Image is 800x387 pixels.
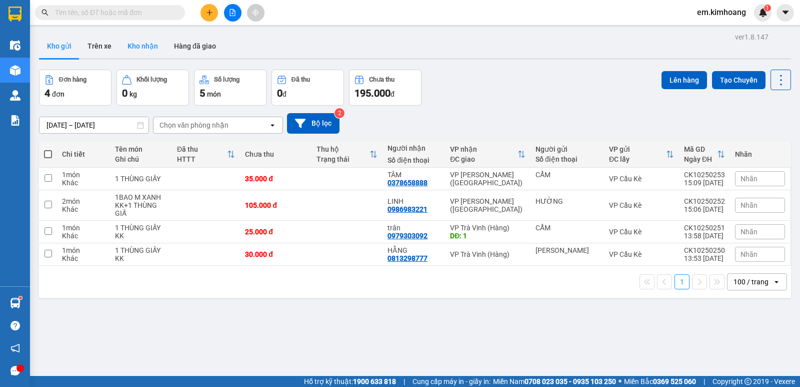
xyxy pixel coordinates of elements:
[387,171,440,179] div: TÂM
[39,34,79,58] button: Kho gửi
[316,155,370,163] div: Trạng thái
[684,179,725,187] div: 15:09 [DATE]
[450,171,525,187] div: VP [PERSON_NAME] ([GEOGRAPHIC_DATA])
[450,145,517,153] div: VP nhận
[166,34,224,58] button: Hàng đã giao
[334,108,344,118] sup: 2
[20,20,80,29] span: VP Cầu Kè -
[214,76,239,83] div: Số lượng
[609,228,674,236] div: VP Cầu Kè
[206,9,213,16] span: plus
[62,254,105,262] div: Khác
[450,224,525,232] div: VP Trà Vinh (Hàng)
[353,377,396,385] strong: 1900 633 818
[740,175,757,183] span: Nhãn
[758,8,767,17] img: icon-new-feature
[390,90,394,98] span: đ
[450,232,525,240] div: DĐ: 1
[177,145,227,153] div: Đã thu
[62,246,105,254] div: 1 món
[304,376,396,387] span: Hỗ trợ kỹ thuật:
[772,278,780,286] svg: open
[387,144,440,152] div: Người nhận
[44,87,50,99] span: 4
[10,343,20,353] span: notification
[354,87,390,99] span: 195.000
[684,197,725,205] div: CK10250252
[62,224,105,232] div: 1 món
[52,90,64,98] span: đơn
[450,155,517,163] div: ĐC giao
[735,150,785,158] div: Nhãn
[247,4,264,22] button: aim
[62,197,105,205] div: 2 món
[387,246,440,254] div: HẰNG
[62,20,80,29] span: CẨM
[689,6,754,19] span: em.kimhoang
[159,120,228,130] div: Chọn văn phòng nhận
[172,141,240,168] th: Toggle SortBy
[4,20,146,29] p: GỬI:
[79,34,119,58] button: Trên xe
[387,205,427,213] div: 0986983221
[609,250,674,258] div: VP Cầu Kè
[412,376,490,387] span: Cung cấp máy in - giấy in:
[674,274,689,289] button: 1
[115,224,167,240] div: 1 THÙNG GIẤY KK
[4,65,24,75] span: GIAO:
[618,379,621,383] span: ⚪️
[311,141,383,168] th: Toggle SortBy
[194,70,266,106] button: Số lượng5món
[740,228,757,236] span: Nhãn
[493,376,616,387] span: Miền Nam
[387,179,427,187] div: 0378658888
[712,71,765,89] button: Tạo Chuyến
[62,171,105,179] div: 1 món
[684,246,725,254] div: CK10250250
[535,171,599,179] div: CẨM
[122,87,127,99] span: 0
[387,254,427,262] div: 0813298777
[119,34,166,58] button: Kho nhận
[62,232,105,240] div: Khác
[740,250,757,258] span: Nhãn
[776,4,794,22] button: caret-down
[62,179,105,187] div: Khác
[10,298,20,308] img: warehouse-icon
[115,193,167,217] div: 1BAO M XANH KK+1 THÙNG GIẤ
[450,197,525,213] div: VP [PERSON_NAME] ([GEOGRAPHIC_DATA])
[55,7,173,18] input: Tìm tên, số ĐT hoặc mã đơn
[224,4,241,22] button: file-add
[287,113,339,134] button: Bộ lọc
[291,76,310,83] div: Đã thu
[735,32,768,43] div: ver 1.8.147
[679,141,730,168] th: Toggle SortBy
[524,377,616,385] strong: 0708 023 035 - 0935 103 250
[387,156,440,164] div: Số điện thoại
[177,155,227,163] div: HTTT
[271,70,344,106] button: Đã thu0đ
[764,5,771,12] sup: 1
[8,7,21,22] img: logo-vxr
[535,155,599,163] div: Số điện thoại
[535,224,599,232] div: CẨM
[207,90,221,98] span: món
[33,6,116,15] strong: BIÊN NHẬN GỬI HÀNG
[41,9,48,16] span: search
[252,9,259,16] span: aim
[4,34,146,53] p: NHẬN:
[53,54,70,64] span: TÂM
[59,76,86,83] div: Đơn hàng
[245,228,306,236] div: 25.000 đ
[403,376,405,387] span: |
[535,246,599,254] div: KIM ANH
[115,175,167,183] div: 1 THÙNG GIẤY
[609,175,674,183] div: VP Cầu Kè
[684,224,725,232] div: CK10250251
[245,201,306,209] div: 105.000 đ
[116,70,189,106] button: Khối lượng0kg
[62,205,105,213] div: Khác
[740,201,757,209] span: Nhãn
[684,145,717,153] div: Mã GD
[733,277,768,287] div: 100 / trang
